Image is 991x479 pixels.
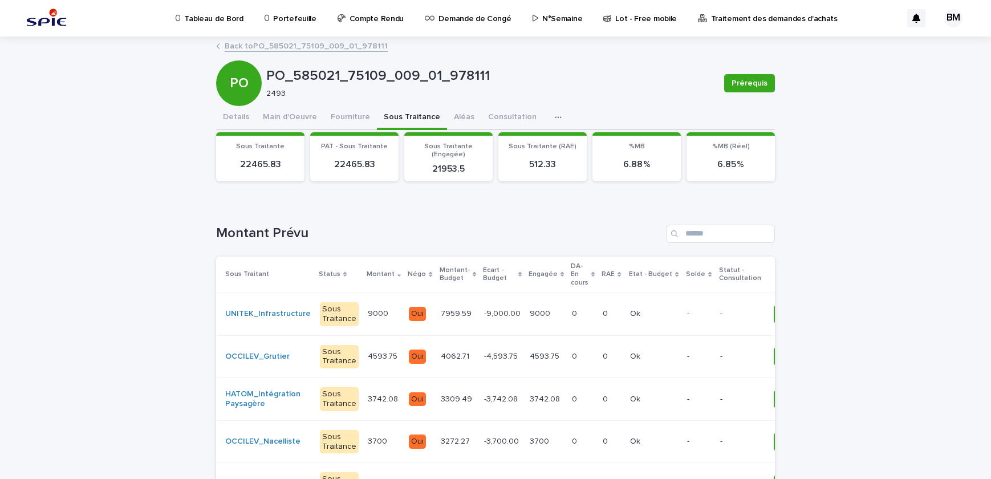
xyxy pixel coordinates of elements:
p: 3742.08 [368,392,400,404]
button: Main d'Oeuvre [256,106,324,130]
p: Engagée [529,268,558,281]
button: Négo [774,390,809,408]
p: -3,742.08 [484,392,520,404]
p: 6.85 % [693,159,768,170]
p: 0 [603,307,610,319]
div: Oui [409,307,426,321]
tr: HATOM_Intégration Paysagère Sous Traitance3742.083742.08 Oui3309.493309.49 -3,742.08-3,742.08 374... [216,378,874,421]
p: 0 [572,392,579,404]
button: Prérequis [724,74,775,92]
p: 9000 [368,307,391,319]
p: Ok [630,435,643,446]
a: UNITEK_Infrastructure [225,309,311,319]
button: Négo [774,347,809,366]
div: Sous Traitance [320,302,359,326]
p: 3272.27 [441,435,472,446]
button: Fourniture [324,106,377,130]
p: Ecart - Budget [483,264,515,285]
p: - [720,395,760,404]
div: BM [944,9,962,27]
input: Search [667,225,775,243]
div: Oui [409,350,426,364]
button: Sous Traitance [377,106,447,130]
p: - [687,309,710,319]
span: Sous Traitante [236,143,285,150]
p: 9000 [530,307,553,319]
p: 3742.08 [530,392,562,404]
button: Aléas [447,106,481,130]
a: OCCILEV_Nacelliste [225,437,300,446]
p: Montant [367,268,395,281]
p: 3700 [368,435,389,446]
p: - [687,352,710,362]
p: -4,593.75 [484,350,520,362]
p: 22465.83 [223,159,298,170]
p: Montant-Budget [440,264,470,285]
tr: OCCILEV_Nacelliste Sous Traitance37003700 Oui3272.273272.27 -3,700.00-3,700.00 37003700 00 00 OkO... [216,420,874,463]
p: Solde [686,268,705,281]
p: 0 [572,307,579,319]
p: 3700 [530,435,551,446]
p: Status [319,268,340,281]
p: Négo [408,268,426,281]
p: 0 [603,435,610,446]
span: %MB [629,143,645,150]
p: - [687,437,710,446]
h1: Montant Prévu [216,225,662,242]
div: Sous Traitance [320,387,359,411]
button: Consultation [481,106,543,130]
span: Prérequis [732,78,767,89]
p: - [720,309,760,319]
p: -9,000.00 [484,307,523,319]
p: 3309.49 [441,392,474,404]
button: Details [216,106,256,130]
p: 0 [572,350,579,362]
div: PO [216,29,262,91]
p: Etat - Budget [629,268,672,281]
p: 0 [603,392,610,404]
p: 2493 [266,89,710,99]
p: 512.33 [505,159,580,170]
tr: UNITEK_Infrastructure Sous Traitance90009000 Oui7959.597959.59 -9,000.00-9,000.00 90009000 00 00 ... [216,293,874,335]
p: Ok [630,307,643,319]
a: Back toPO_585021_75109_009_01_978111 [225,39,388,52]
button: Négo [774,433,809,451]
span: Sous Traitante (RAE) [509,143,576,150]
div: Sous Traitance [320,430,359,454]
p: Sous Traitant [225,268,269,281]
p: - [720,437,760,446]
button: Négo [774,305,809,323]
p: 21953.5 [411,164,486,174]
p: Ok [630,392,643,404]
a: OCCILEV_Grutier [225,352,290,362]
p: Ok [630,350,643,362]
p: PO_585021_75109_009_01_978111 [266,68,715,84]
p: 6.88 % [599,159,674,170]
p: -3,700.00 [484,435,521,446]
span: Sous Traitante (Engagée) [424,143,473,158]
p: RAE [602,268,615,281]
p: - [687,395,710,404]
div: Oui [409,435,426,449]
p: 22465.83 [317,159,392,170]
span: %MB (Réel) [712,143,750,150]
span: PAT - Sous Traitante [321,143,388,150]
p: DA-En cours [571,260,588,289]
p: 4593.75 [368,350,400,362]
a: HATOM_Intégration Paysagère [225,389,311,409]
p: - [720,352,760,362]
p: 0 [572,435,579,446]
p: Statut - Consultation [719,264,761,285]
p: 0 [603,350,610,362]
img: svstPd6MQfCT1uX1QGkG [23,7,70,30]
tr: OCCILEV_Grutier Sous Traitance4593.754593.75 Oui4062.714062.71 -4,593.75-4,593.75 4593.754593.75 ... [216,335,874,378]
p: 4593.75 [530,350,562,362]
p: 4062.71 [441,350,472,362]
p: 7959.59 [441,307,474,319]
div: Sous Traitance [320,345,359,369]
div: Oui [409,392,426,407]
